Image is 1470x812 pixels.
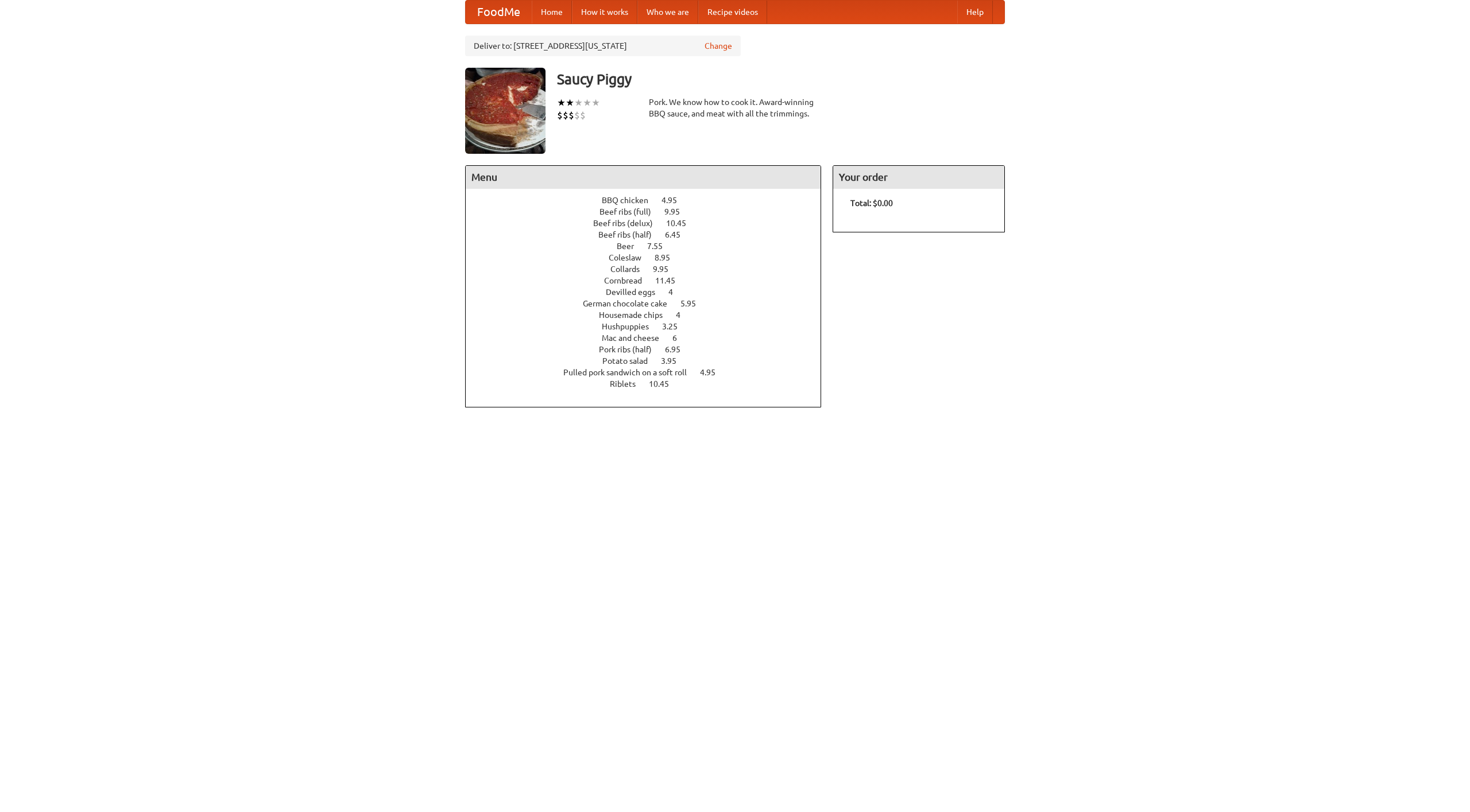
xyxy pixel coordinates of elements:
span: 4.95 [700,368,727,377]
span: 10.45 [666,219,698,228]
span: Beef ribs (full) [599,207,663,216]
span: German chocolate cake [583,299,679,308]
a: Change [705,40,732,52]
h4: Your order [833,166,1004,189]
span: Beer [617,242,645,251]
span: BBQ chicken [602,196,660,205]
span: 3.25 [662,322,689,331]
img: angular.jpg [465,68,546,154]
span: Riblets [610,379,647,388]
a: Help [957,1,993,24]
li: $ [563,109,568,122]
a: Potato salad 3.95 [602,356,698,366]
b: Total: $0.00 [850,199,893,208]
li: ★ [574,96,583,109]
a: Who we are [637,1,698,24]
a: Housemade chips 4 [599,310,702,320]
span: Pulled pork sandwich on a soft roll [563,368,698,377]
span: Beef ribs (delux) [593,219,664,228]
span: 6.95 [665,345,692,354]
a: Mac and cheese 6 [602,333,698,343]
span: 7.55 [647,242,674,251]
span: 9.95 [653,265,680,274]
span: Potato salad [602,356,659,366]
a: Pork ribs (half) 6.95 [599,345,702,354]
a: Hushpuppies 3.25 [602,322,699,331]
span: Housemade chips [599,310,674,320]
span: Collards [610,265,651,274]
a: Pulled pork sandwich on a soft roll 4.95 [563,368,737,377]
a: Recipe videos [698,1,767,24]
span: 6 [672,333,688,343]
span: Coleslaw [609,253,653,262]
span: 8.95 [655,253,682,262]
div: Deliver to: [STREET_ADDRESS][US_STATE] [465,36,741,56]
span: 9.95 [664,207,691,216]
span: Hushpuppies [602,322,660,331]
span: 4 [676,310,692,320]
li: ★ [583,96,591,109]
a: Collards 9.95 [610,265,690,274]
a: Riblets 10.45 [610,379,690,388]
a: Beef ribs (delux) 10.45 [593,219,707,228]
a: German chocolate cake 5.95 [583,299,717,308]
a: BBQ chicken 4.95 [602,196,698,205]
a: Devilled eggs 4 [606,287,694,297]
span: Cornbread [604,276,653,285]
a: Beef ribs (full) 9.95 [599,207,701,216]
a: Cornbread 11.45 [604,276,697,285]
span: 10.45 [649,379,680,388]
li: $ [574,109,580,122]
span: 4.95 [661,196,688,205]
a: Beef ribs (half) 6.45 [598,230,702,239]
span: Devilled eggs [606,287,667,297]
span: Pork ribs (half) [599,345,663,354]
a: Home [532,1,572,24]
span: Beef ribs (half) [598,230,663,239]
li: ★ [566,96,574,109]
div: Pork. We know how to cook it. Award-winning BBQ sauce, and meat with all the trimmings. [649,96,821,119]
a: Beer 7.55 [617,242,684,251]
a: How it works [572,1,637,24]
li: ★ [557,96,566,109]
span: 3.95 [661,356,688,366]
li: $ [557,109,563,122]
span: 6.45 [665,230,692,239]
li: $ [580,109,586,122]
span: Mac and cheese [602,333,671,343]
h4: Menu [466,166,821,189]
span: 5.95 [680,299,707,308]
a: Coleslaw 8.95 [609,253,691,262]
span: 4 [668,287,684,297]
li: ★ [591,96,600,109]
li: $ [568,109,574,122]
span: 11.45 [655,276,687,285]
a: FoodMe [466,1,532,24]
h3: Saucy Piggy [557,68,1005,91]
